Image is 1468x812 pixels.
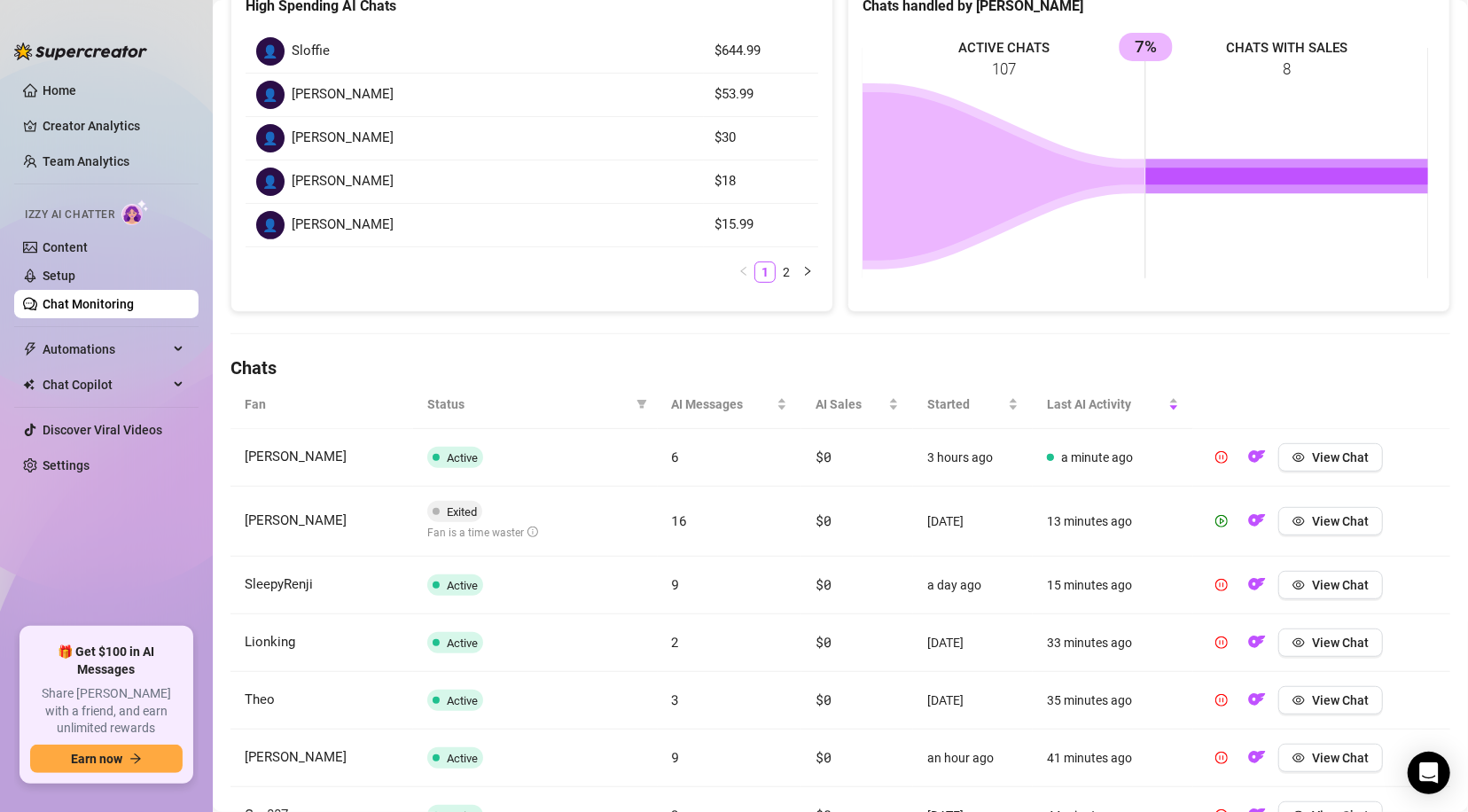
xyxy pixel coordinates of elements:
[816,691,831,708] span: $0
[714,41,808,62] article: $644.99
[25,207,114,223] span: Izzy AI Chatter
[1243,744,1271,772] button: OF
[913,380,1033,429] th: Started
[256,124,285,152] div: 👤
[256,81,285,109] div: 👤
[447,451,478,465] span: Active
[1292,515,1305,527] span: eye
[256,37,285,66] div: 👤
[23,379,35,391] img: Chat Copilot
[1033,730,1192,787] td: 41 minutes ago
[801,380,913,429] th: AI Sales
[1243,507,1271,535] button: OF
[1033,380,1192,429] th: Last AI Activity
[913,557,1033,614] td: a day ago
[447,752,478,765] span: Active
[913,614,1033,672] td: [DATE]
[256,168,285,196] div: 👤
[292,171,394,192] span: [PERSON_NAME]
[714,215,808,236] article: $15.99
[672,633,680,651] span: 2
[1215,579,1228,591] span: pause-circle
[1243,697,1271,711] a: OF
[1292,579,1305,591] span: eye
[30,644,183,678] span: 🎁 Get $100 in AI Messages
[816,511,831,529] span: $0
[816,575,831,593] span: $0
[1047,394,1164,414] span: Last AI Activity
[245,449,347,465] span: [PERSON_NAME]
[672,448,680,465] span: 6
[245,512,347,528] span: [PERSON_NAME]
[43,269,75,283] a: Setup
[447,579,478,592] span: Active
[43,240,88,254] a: Content
[447,694,478,707] span: Active
[1243,443,1271,472] button: OF
[1312,693,1369,707] span: View Chat
[672,691,680,708] span: 3
[1278,571,1383,599] button: View Chat
[1248,633,1266,651] img: OF
[14,43,147,60] img: logo-BBDzfeDw.svg
[30,685,183,738] span: Share [PERSON_NAME] with a friend, and earn unlimited rewards
[672,394,774,414] span: AI Messages
[1033,672,1192,730] td: 35 minutes ago
[23,342,37,356] span: thunderbolt
[121,199,149,225] img: AI Chatter
[43,83,76,98] a: Home
[816,448,831,465] span: $0
[1312,450,1369,465] span: View Chat
[797,262,818,283] li: Next Page
[1278,629,1383,657] button: View Chat
[292,128,394,149] span: [PERSON_NAME]
[43,335,168,363] span: Automations
[754,262,776,283] li: 1
[245,749,347,765] span: [PERSON_NAME]
[1408,752,1450,794] div: Open Intercom Messenger
[1033,614,1192,672] td: 33 minutes ago
[1312,578,1369,592] span: View Chat
[292,215,394,236] span: [PERSON_NAME]
[43,423,162,437] a: Discover Viral Videos
[776,262,797,283] li: 2
[230,355,1450,380] h4: Chats
[1278,443,1383,472] button: View Chat
[129,753,142,765] span: arrow-right
[755,262,775,282] a: 1
[292,41,330,62] span: Sloffie
[913,487,1033,557] td: [DATE]
[1033,487,1192,557] td: 13 minutes ago
[1243,754,1271,769] a: OF
[1312,636,1369,650] span: View Chat
[672,748,680,766] span: 9
[1243,571,1271,599] button: OF
[1312,751,1369,765] span: View Chat
[1215,636,1228,649] span: pause-circle
[1243,686,1271,714] button: OF
[1215,515,1228,527] span: play-circle
[1278,686,1383,714] button: View Chat
[1215,694,1228,707] span: pause-circle
[1248,748,1266,766] img: OF
[777,262,796,282] a: 2
[1243,518,1271,532] a: OF
[43,297,134,311] a: Chat Monitoring
[427,394,629,414] span: Status
[672,575,680,593] span: 9
[43,371,168,399] span: Chat Copilot
[733,262,754,283] li: Previous Page
[245,691,275,707] span: Theo
[1243,454,1271,468] a: OF
[292,84,394,105] span: [PERSON_NAME]
[230,380,413,429] th: Fan
[1292,636,1305,649] span: eye
[1292,451,1305,464] span: eye
[1248,575,1266,593] img: OF
[1292,752,1305,764] span: eye
[816,394,885,414] span: AI Sales
[1215,752,1228,764] span: pause-circle
[427,527,538,539] span: Fan is a time waster
[913,429,1033,487] td: 3 hours ago
[1248,448,1266,465] img: OF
